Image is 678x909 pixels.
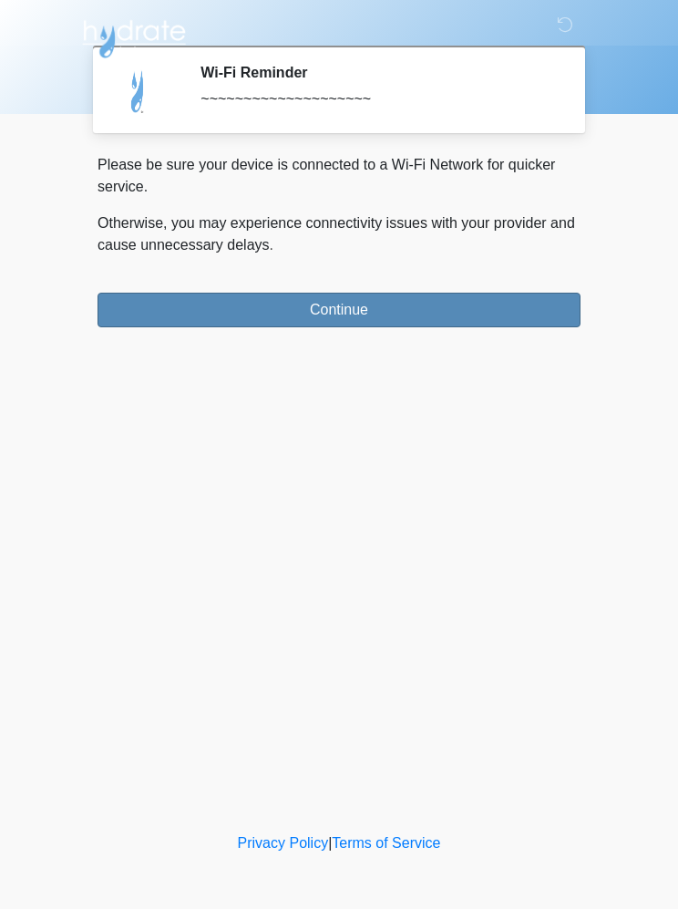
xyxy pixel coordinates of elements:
[332,835,440,851] a: Terms of Service
[98,154,580,198] p: Please be sure your device is connected to a Wi-Fi Network for quicker service.
[328,835,332,851] a: |
[98,212,580,256] p: Otherwise, you may experience connectivity issues with your provider and cause unnecessary delays
[111,64,166,119] img: Agent Avatar
[79,14,189,59] img: Hydrate IV Bar - Flagstaff Logo
[98,293,580,327] button: Continue
[270,237,273,253] span: .
[200,88,553,110] div: ~~~~~~~~~~~~~~~~~~~~
[238,835,329,851] a: Privacy Policy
